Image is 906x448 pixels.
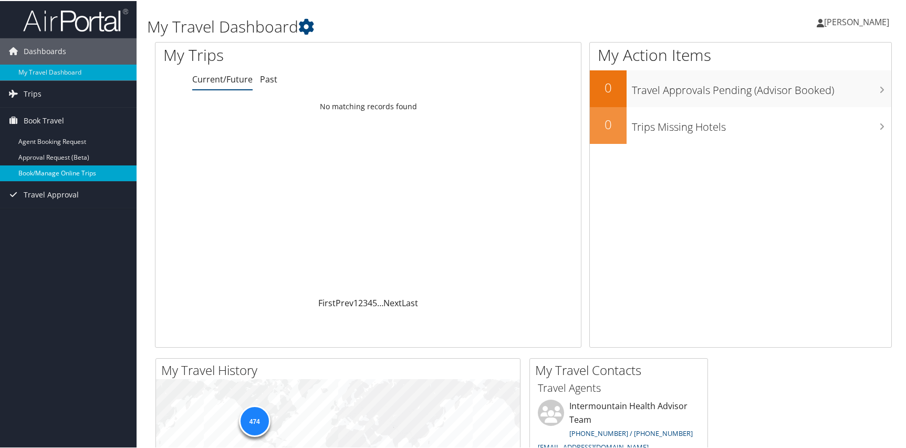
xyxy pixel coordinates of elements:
[24,107,64,133] span: Book Travel
[383,296,402,308] a: Next
[318,296,336,308] a: First
[590,78,627,96] h2: 0
[24,37,66,64] span: Dashboards
[632,77,891,97] h3: Travel Approvals Pending (Advisor Booked)
[535,360,707,378] h2: My Travel Contacts
[358,296,363,308] a: 2
[632,113,891,133] h3: Trips Missing Hotels
[24,80,41,106] span: Trips
[402,296,418,308] a: Last
[590,106,891,143] a: 0Trips Missing Hotels
[824,15,889,27] span: [PERSON_NAME]
[538,380,700,394] h3: Travel Agents
[817,5,900,37] a: [PERSON_NAME]
[336,296,353,308] a: Prev
[372,296,377,308] a: 5
[368,296,372,308] a: 4
[590,43,891,65] h1: My Action Items
[590,69,891,106] a: 0Travel Approvals Pending (Advisor Booked)
[161,360,520,378] h2: My Travel History
[23,7,128,32] img: airportal-logo.png
[147,15,649,37] h1: My Travel Dashboard
[353,296,358,308] a: 1
[155,96,581,115] td: No matching records found
[238,404,270,436] div: 474
[363,296,368,308] a: 3
[163,43,396,65] h1: My Trips
[569,428,693,437] a: [PHONE_NUMBER] / [PHONE_NUMBER]
[24,181,79,207] span: Travel Approval
[377,296,383,308] span: …
[590,114,627,132] h2: 0
[192,72,253,84] a: Current/Future
[260,72,277,84] a: Past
